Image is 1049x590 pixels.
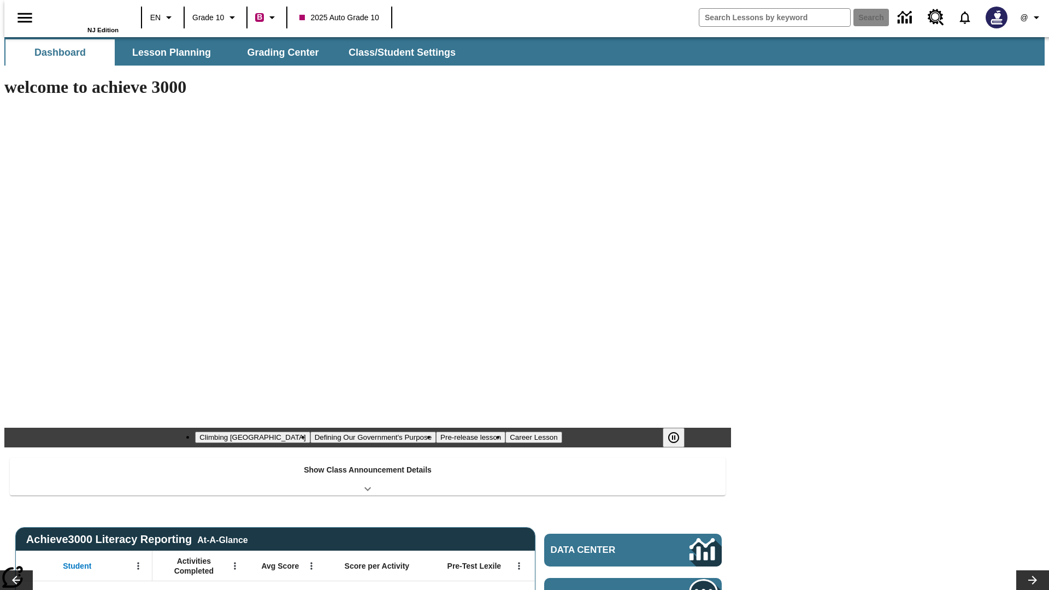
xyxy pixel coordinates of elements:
[26,533,248,546] span: Achieve3000 Literacy Reporting
[117,39,226,66] button: Lesson Planning
[9,2,41,34] button: Open side menu
[5,39,115,66] button: Dashboard
[299,12,379,23] span: 2025 Auto Grade 10
[951,3,979,32] a: Notifications
[345,561,410,571] span: Score per Activity
[340,39,464,66] button: Class/Student Settings
[986,7,1007,28] img: Avatar
[48,5,119,27] a: Home
[188,8,243,27] button: Grade: Grade 10, Select a grade
[4,77,731,97] h1: welcome to achieve 3000
[304,464,432,476] p: Show Class Announcement Details
[921,3,951,32] a: Resource Center, Will open in new tab
[699,9,850,26] input: search field
[261,561,299,571] span: Avg Score
[228,39,338,66] button: Grading Center
[195,432,310,443] button: Slide 1 Climbing Mount Tai
[130,558,146,574] button: Open Menu
[251,8,283,27] button: Boost Class color is violet red. Change class color
[979,3,1014,32] button: Select a new avatar
[150,12,161,23] span: EN
[4,37,1045,66] div: SubNavbar
[197,533,247,545] div: At-A-Glance
[551,545,653,556] span: Data Center
[544,534,722,567] a: Data Center
[87,27,119,33] span: NJ Edition
[192,12,224,23] span: Grade 10
[257,10,262,24] span: B
[447,561,502,571] span: Pre-Test Lexile
[48,4,119,33] div: Home
[158,556,230,576] span: Activities Completed
[436,432,505,443] button: Slide 3 Pre-release lesson
[145,8,180,27] button: Language: EN, Select a language
[227,558,243,574] button: Open Menu
[1020,12,1028,23] span: @
[63,561,91,571] span: Student
[505,432,562,443] button: Slide 4 Career Lesson
[1016,570,1049,590] button: Lesson carousel, Next
[303,558,320,574] button: Open Menu
[663,428,696,447] div: Pause
[663,428,685,447] button: Pause
[891,3,921,33] a: Data Center
[511,558,527,574] button: Open Menu
[310,432,436,443] button: Slide 2 Defining Our Government's Purpose
[4,39,465,66] div: SubNavbar
[1014,8,1049,27] button: Profile/Settings
[10,458,726,495] div: Show Class Announcement Details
